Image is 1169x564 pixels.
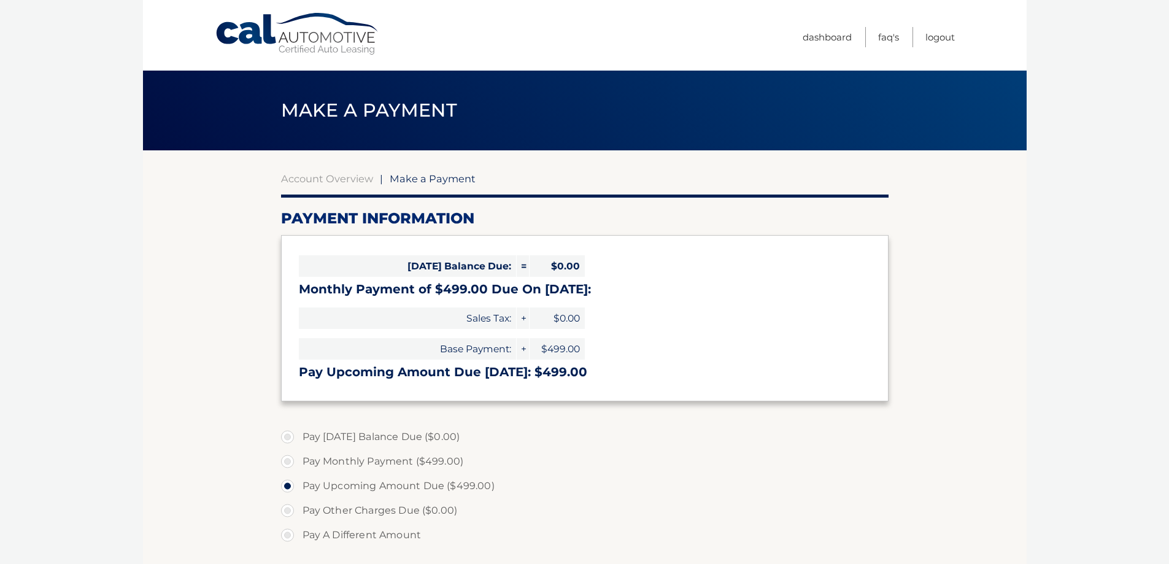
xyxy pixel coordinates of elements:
[878,27,899,47] a: FAQ's
[281,498,889,523] label: Pay Other Charges Due ($0.00)
[281,425,889,449] label: Pay [DATE] Balance Due ($0.00)
[803,27,852,47] a: Dashboard
[925,27,955,47] a: Logout
[530,307,585,329] span: $0.00
[530,338,585,360] span: $499.00
[281,523,889,547] label: Pay A Different Amount
[281,449,889,474] label: Pay Monthly Payment ($499.00)
[517,307,529,329] span: +
[299,307,516,329] span: Sales Tax:
[299,365,871,380] h3: Pay Upcoming Amount Due [DATE]: $499.00
[530,255,585,277] span: $0.00
[380,172,383,185] span: |
[299,282,871,297] h3: Monthly Payment of $499.00 Due On [DATE]:
[281,474,889,498] label: Pay Upcoming Amount Due ($499.00)
[517,338,529,360] span: +
[281,172,373,185] a: Account Overview
[281,209,889,228] h2: Payment Information
[517,255,529,277] span: =
[299,255,516,277] span: [DATE] Balance Due:
[215,12,380,56] a: Cal Automotive
[281,99,457,122] span: Make a Payment
[390,172,476,185] span: Make a Payment
[299,338,516,360] span: Base Payment:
